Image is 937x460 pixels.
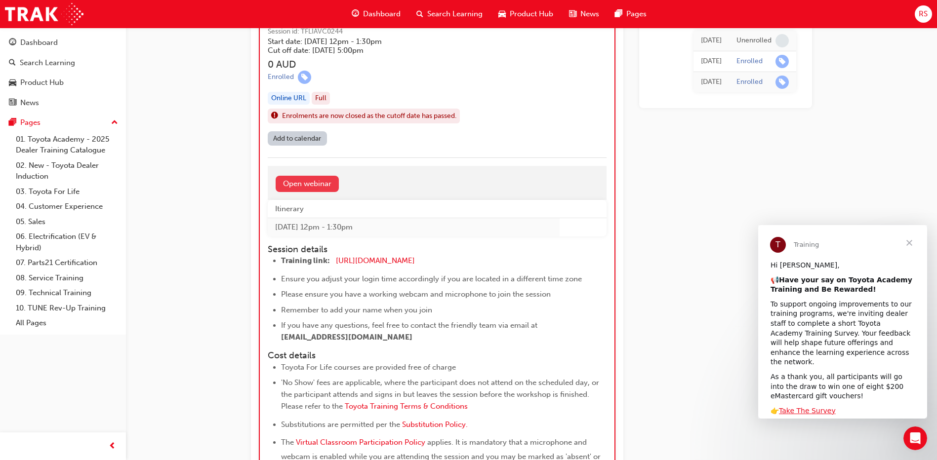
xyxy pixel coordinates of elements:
[12,132,122,158] a: 01. Toyota Academy - 2025 Dealer Training Catalogue
[4,114,122,132] button: Pages
[701,56,722,67] div: Mon Sep 15 2025 11:20:56 GMT+1000 (Australian Eastern Standard Time)
[12,301,122,316] a: 10. TUNE Rev-Up Training
[20,97,39,109] div: News
[4,94,122,112] a: News
[268,244,589,255] h4: Session details
[268,59,525,70] h3: 0 AUD
[296,438,425,447] a: Virtual Classroom Participation Policy
[12,255,122,270] a: 07. Parts21 Certification
[281,290,551,299] span: Please ensure you have a working webcam and microphone to join the session
[775,76,789,89] span: learningRecordVerb_ENROLL-icon
[775,55,789,68] span: learningRecordVerb_ENROLL-icon
[268,73,294,82] div: Enrolled
[4,54,122,72] a: Search Learning
[281,420,400,429] span: Substitutions are permitted per the
[281,306,432,314] span: Remember to add your name when you join
[9,59,16,68] span: search-icon
[569,8,576,20] span: news-icon
[336,256,415,265] a: [URL][DOMAIN_NAME]
[298,71,311,84] span: learningRecordVerb_ENROLL-icon
[20,117,41,128] div: Pages
[758,225,927,419] iframe: Intercom live chat message
[701,35,722,46] div: Mon Sep 15 2025 12:12:33 GMT+1000 (Australian Eastern Standard Time)
[312,92,330,105] div: Full
[903,426,927,450] iframe: Intercom live chat
[268,92,310,105] div: Online URL
[615,8,622,20] span: pages-icon
[268,7,607,149] button: Toyota For Life In Action - Virtual ClassroomSession id: TFLIAVC0244Start date: [DATE] 12pm - 1:3...
[12,229,122,255] a: 06. Electrification (EV & Hybrid)
[4,34,122,52] a: Dashboard
[736,36,772,45] div: Unenrolled
[701,77,722,88] div: Fri Aug 22 2025 10:06:13 GMT+1000 (Australian Eastern Standard Time)
[626,8,647,20] span: Pages
[281,333,412,342] span: [EMAIL_ADDRESS][DOMAIN_NAME]
[12,315,122,331] a: All Pages
[408,4,490,24] a: search-iconSearch Learning
[281,274,582,283] span: Ensure you adjust your login time accordingly if you are located in a different time zone
[281,256,330,265] span: Training link:
[268,200,560,218] th: Itinerary
[281,378,601,411] span: 'No Show' fees are applicable, where the participant does not attend on the scheduled day, or the...
[4,32,122,114] button: DashboardSearch LearningProduct HubNews
[736,57,763,66] div: Enrolled
[5,3,83,25] img: Trak
[4,74,122,92] a: Product Hub
[363,8,401,20] span: Dashboard
[271,110,278,122] span: exclaim-icon
[12,158,122,184] a: 02. New - Toyota Dealer Induction
[9,78,16,87] span: car-icon
[268,37,509,46] h5: Start date: [DATE] 12pm - 1:30pm
[12,184,122,199] a: 03. Toyota For Life
[561,4,607,24] a: news-iconNews
[344,4,408,24] a: guage-iconDashboard
[268,26,525,38] span: Session id: TFLIAVC0244
[268,350,607,361] h4: Cost details
[111,116,118,129] span: up-icon
[775,34,789,47] span: learningRecordVerb_NONE-icon
[276,176,339,192] a: Open webinar
[282,111,456,122] span: Enrolments are now closed as the cutoff date has passed.
[109,440,116,453] span: prev-icon
[580,8,599,20] span: News
[427,8,483,20] span: Search Learning
[345,402,468,411] a: Toyota Training Terms & Conditions
[20,37,58,48] div: Dashboard
[416,8,423,20] span: search-icon
[498,8,506,20] span: car-icon
[919,8,928,20] span: RS
[352,8,359,20] span: guage-icon
[12,270,122,286] a: 08. Service Training
[736,77,763,87] div: Enrolled
[402,420,468,429] a: Substitution Policy.
[915,5,932,23] button: RS
[490,4,561,24] a: car-iconProduct Hub
[20,57,75,69] div: Search Learning
[281,321,537,330] span: If you have any questions, feel free to contact the friendly team via email at
[20,77,64,88] div: Product Hub
[12,285,122,301] a: 09. Technical Training
[268,131,327,146] a: Add to calendar
[281,438,294,447] span: The
[12,199,122,214] a: 04. Customer Experience
[268,218,560,236] td: [DATE] 12pm - 1:30pm
[268,46,509,55] h5: Cut off date: [DATE] 5:00pm
[281,363,456,372] span: Toyota For Life courses are provided free of charge
[9,99,16,108] span: news-icon
[510,8,553,20] span: Product Hub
